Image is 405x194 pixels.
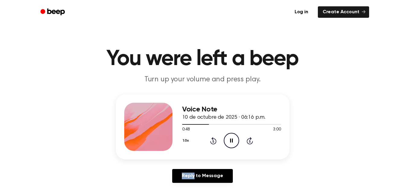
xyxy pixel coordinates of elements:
[182,115,266,120] span: 10 de octubre de 2025 · 06:16 p.m.
[182,127,190,133] span: 0:48
[289,5,314,19] a: Log in
[87,75,318,85] p: Turn up your volume and press play.
[182,136,191,146] button: 1.0x
[182,105,281,114] h3: Voice Note
[48,48,357,70] h1: You were left a beep
[318,6,369,18] a: Create Account
[172,169,233,183] a: Reply to Message
[36,6,70,18] a: Beep
[273,127,281,133] span: 3:00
